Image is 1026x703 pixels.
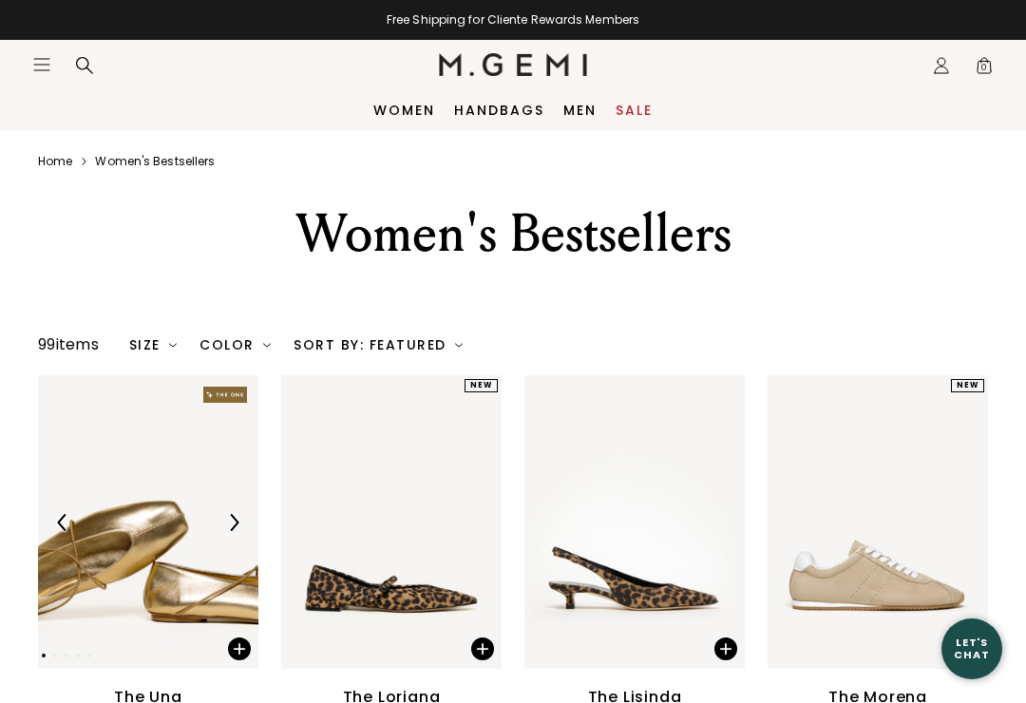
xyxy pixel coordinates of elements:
a: Home [38,154,72,169]
img: M.Gemi [439,53,588,76]
img: chevron-down.svg [263,341,271,349]
a: Sale [616,103,653,118]
div: 99 items [38,333,99,356]
span: 0 [975,60,994,79]
div: Size [129,337,178,352]
a: Women [373,103,435,118]
a: Women's bestsellers [95,154,215,169]
button: Open site menu [32,55,51,74]
img: chevron-down.svg [455,341,463,349]
img: Next Arrow [225,514,242,531]
img: The One tag [203,387,247,403]
div: NEW [465,379,498,392]
img: The Una [38,375,258,669]
img: The Lisinda [524,375,745,669]
a: Men [563,103,597,118]
div: NEW [951,379,984,392]
img: The Loriana [281,375,502,669]
a: Handbags [454,103,544,118]
img: chevron-down.svg [169,341,177,349]
div: Women's Bestsellers [161,199,865,268]
div: Sort By: Featured [294,337,463,352]
img: The Morena [768,375,988,669]
div: Color [199,337,271,352]
div: Let's Chat [941,636,1002,660]
img: Previous Arrow [54,514,71,531]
